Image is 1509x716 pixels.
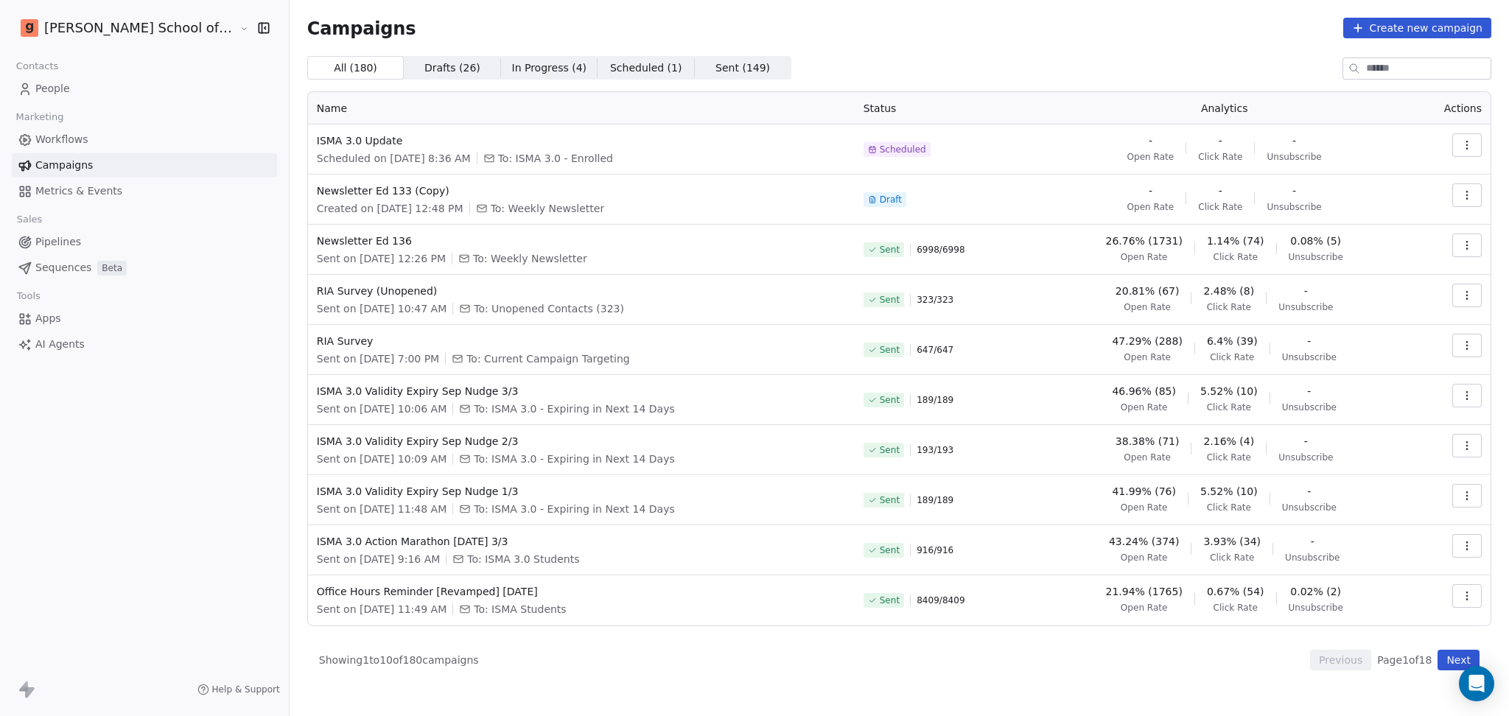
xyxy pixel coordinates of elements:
[1282,401,1337,413] span: Unsubscribe
[1105,234,1182,248] span: 26.76% (1731)
[1207,234,1264,248] span: 1.14% (74)
[317,584,846,599] span: Office Hours Reminder [Revamped] [DATE]
[1289,602,1343,614] span: Unsubscribe
[1210,351,1254,363] span: Click Rate
[1109,534,1179,549] span: 43.24% (374)
[12,306,277,331] a: Apps
[10,106,70,128] span: Marketing
[1039,92,1410,124] th: Analytics
[1198,151,1242,163] span: Click Rate
[212,684,280,695] span: Help & Support
[1203,284,1254,298] span: 2.48% (8)
[880,144,926,155] span: Scheduled
[917,294,953,306] span: 323 / 323
[1121,502,1168,513] span: Open Rate
[1116,434,1180,449] span: 38.38% (71)
[1112,384,1176,399] span: 46.96% (85)
[1121,401,1168,413] span: Open Rate
[1149,183,1152,198] span: -
[10,285,46,307] span: Tools
[917,394,953,406] span: 189 / 189
[1203,434,1254,449] span: 2.16% (4)
[917,594,964,606] span: 8409 / 8409
[44,18,236,38] span: [PERSON_NAME] School of Finance LLP
[317,452,447,466] span: Sent on [DATE] 10:09 AM
[1124,351,1171,363] span: Open Rate
[1459,666,1494,701] div: Open Intercom Messenger
[317,434,846,449] span: ISMA 3.0 Validity Expiry Sep Nudge 2/3
[880,544,900,556] span: Sent
[35,132,88,147] span: Workflows
[1219,133,1222,148] span: -
[474,401,675,416] span: To: ISMA 3.0 - Expiring in Next 14 Days
[880,344,900,356] span: Sent
[12,179,277,203] a: Metrics & Events
[317,133,846,148] span: ISMA 3.0 Update
[1307,334,1311,348] span: -
[12,332,277,357] a: AI Agents
[317,552,441,566] span: Sent on [DATE] 9:16 AM
[35,337,85,352] span: AI Agents
[308,92,855,124] th: Name
[1267,151,1321,163] span: Unsubscribe
[317,334,846,348] span: RIA Survey
[880,244,900,256] span: Sent
[880,294,900,306] span: Sent
[880,594,900,606] span: Sent
[12,256,277,280] a: SequencesBeta
[1278,452,1333,463] span: Unsubscribe
[1207,452,1251,463] span: Click Rate
[880,194,902,206] span: Draft
[1207,301,1251,313] span: Click Rate
[473,251,587,266] span: To: Weekly Newsletter
[35,183,122,199] span: Metrics & Events
[1207,584,1264,599] span: 0.67% (54)
[10,208,49,231] span: Sales
[715,60,770,76] span: Sent ( 149 )
[10,55,65,77] span: Contacts
[1210,552,1254,564] span: Click Rate
[1304,284,1308,298] span: -
[1310,650,1371,670] button: Previous
[1292,133,1296,148] span: -
[1343,18,1491,38] button: Create new campaign
[317,602,447,617] span: Sent on [DATE] 11:49 AM
[1282,351,1337,363] span: Unsubscribe
[1149,133,1152,148] span: -
[12,77,277,101] a: People
[317,251,446,266] span: Sent on [DATE] 12:26 PM
[1282,502,1337,513] span: Unsubscribe
[317,301,447,316] span: Sent on [DATE] 10:47 AM
[1121,602,1168,614] span: Open Rate
[917,344,953,356] span: 647 / 647
[917,494,953,506] span: 189 / 189
[498,151,613,166] span: To: ISMA 3.0 - Enrolled
[424,60,480,76] span: Drafts ( 26 )
[12,153,277,178] a: Campaigns
[1292,183,1296,198] span: -
[1203,534,1261,549] span: 3.93% (34)
[491,201,605,216] span: To: Weekly Newsletter
[917,244,964,256] span: 6998 / 6998
[917,544,953,556] span: 916 / 916
[21,19,38,37] img: Goela%20School%20Logos%20(4).png
[1207,401,1251,413] span: Click Rate
[1127,201,1174,213] span: Open Rate
[1285,552,1340,564] span: Unsubscribe
[1214,251,1258,263] span: Click Rate
[317,151,471,166] span: Scheduled on [DATE] 8:36 AM
[35,81,70,96] span: People
[317,484,846,499] span: ISMA 3.0 Validity Expiry Sep Nudge 1/3
[880,394,900,406] span: Sent
[317,201,463,216] span: Created on [DATE] 12:48 PM
[307,18,416,38] span: Campaigns
[610,60,682,76] span: Scheduled ( 1 )
[917,444,953,456] span: 193 / 193
[197,684,280,695] a: Help & Support
[474,602,566,617] span: To: ISMA Students
[1219,183,1222,198] span: -
[319,653,479,667] span: Showing 1 to 10 of 180 campaigns
[1304,434,1308,449] span: -
[1200,484,1258,499] span: 5.52% (10)
[317,183,846,198] span: Newsletter Ed 133 (Copy)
